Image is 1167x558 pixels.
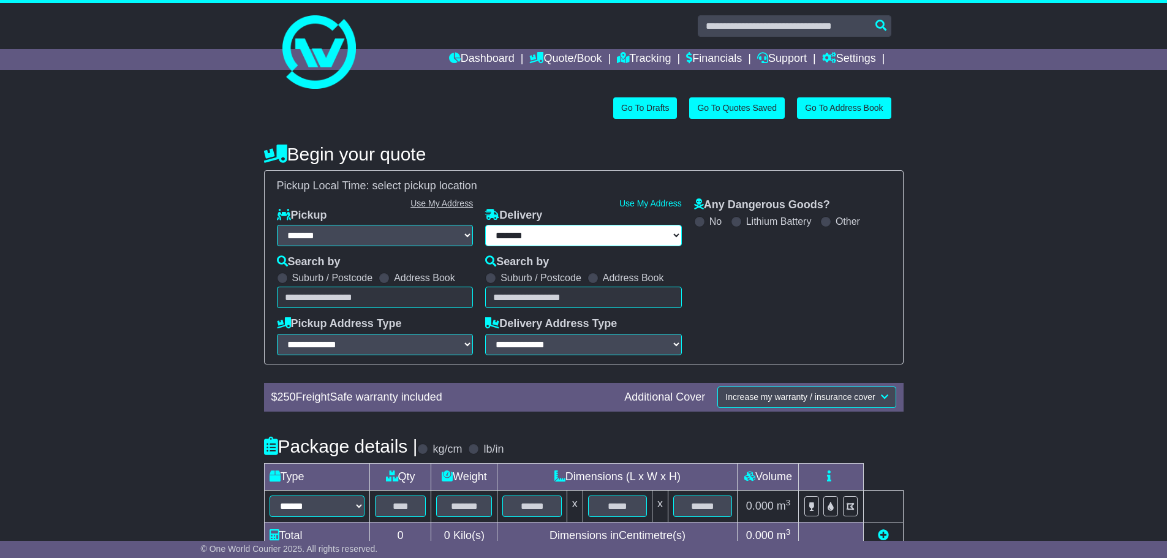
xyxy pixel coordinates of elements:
td: Total [264,522,369,549]
td: 0 [369,522,431,549]
span: Increase my warranty / insurance cover [725,392,875,402]
div: Pickup Local Time: [271,179,897,193]
sup: 3 [786,498,791,507]
span: m [777,529,791,541]
a: Support [757,49,807,70]
label: Address Book [394,272,455,284]
span: m [777,500,791,512]
h4: Begin your quote [264,144,904,164]
label: lb/in [483,443,504,456]
a: Tracking [617,49,671,70]
td: x [567,490,583,522]
label: Suburb / Postcode [292,272,373,284]
label: Search by [277,255,341,269]
label: kg/cm [432,443,462,456]
td: Dimensions (L x W x H) [497,463,738,490]
label: Pickup [277,209,327,222]
td: Kilo(s) [431,522,497,549]
label: Any Dangerous Goods? [694,198,830,212]
td: x [652,490,668,522]
label: Delivery [485,209,542,222]
span: 0 [444,529,450,541]
a: Go To Quotes Saved [689,97,785,119]
span: select pickup location [372,179,477,192]
a: Use My Address [410,198,473,208]
span: 250 [278,391,296,403]
label: Suburb / Postcode [500,272,581,284]
span: © One World Courier 2025. All rights reserved. [201,544,378,554]
a: Go To Drafts [613,97,677,119]
a: Financials [686,49,742,70]
td: Type [264,463,369,490]
a: Go To Address Book [797,97,891,119]
label: Delivery Address Type [485,317,617,331]
label: Address Book [603,272,664,284]
a: Add new item [878,529,889,541]
td: Volume [738,463,799,490]
label: Other [836,216,860,227]
div: Additional Cover [618,391,711,404]
sup: 3 [786,527,791,537]
a: Use My Address [619,198,682,208]
div: $ FreightSafe warranty included [265,391,619,404]
label: No [709,216,722,227]
td: Weight [431,463,497,490]
span: 0.000 [746,529,774,541]
span: 0.000 [746,500,774,512]
h4: Package details | [264,436,418,456]
button: Increase my warranty / insurance cover [717,386,896,408]
a: Settings [822,49,876,70]
label: Lithium Battery [746,216,812,227]
label: Search by [485,255,549,269]
a: Dashboard [449,49,515,70]
td: Dimensions in Centimetre(s) [497,522,738,549]
a: Quote/Book [529,49,602,70]
label: Pickup Address Type [277,317,402,331]
td: Qty [369,463,431,490]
